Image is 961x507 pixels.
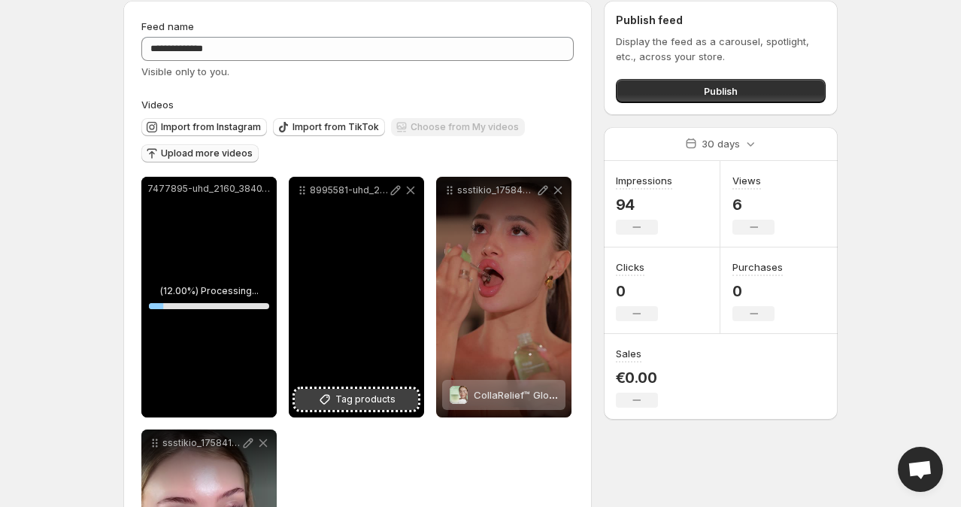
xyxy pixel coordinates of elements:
div: ssstikio_1758409838775CollaRelief™ Glow PadsCollaRelief™ Glow Pads [436,177,571,417]
h3: Views [732,173,761,188]
p: 8995581-uhd_2160_3840_25fps [310,184,388,196]
span: CollaRelief™ Glow Pads [474,389,584,401]
p: 30 days [702,136,740,151]
span: Videos [141,99,174,111]
span: Visible only to you. [141,65,229,77]
p: 7477895-uhd_2160_3840_24fps [147,183,271,195]
span: Feed name [141,20,194,32]
button: Import from TikTok [273,118,385,136]
h3: Sales [616,346,641,361]
p: 6 [732,196,775,214]
span: Import from Instagram [161,121,261,133]
span: Publish [704,83,738,99]
h3: Clicks [616,260,644,275]
span: Tag products [335,392,396,407]
button: Tag products [295,389,418,410]
img: CollaRelief™ Glow Pads [450,386,468,404]
div: 7477895-uhd_2160_3840_24fps(12.00%) Processing...12% [141,177,277,417]
button: Upload more videos [141,144,259,162]
h3: Purchases [732,260,783,275]
div: Open chat [898,447,943,492]
button: Import from Instagram [141,118,267,136]
p: Display the feed as a carousel, spotlight, etc., across your store. [616,34,826,64]
p: 94 [616,196,672,214]
span: Import from TikTok [293,121,379,133]
p: €0.00 [616,369,658,387]
p: ssstikio_1758413664000 [162,437,241,449]
h3: Impressions [616,173,672,188]
button: Publish [616,79,826,103]
p: ssstikio_1758409838775 [457,184,535,196]
h2: Publish feed [616,13,826,28]
p: 0 [616,282,658,300]
p: 0 [732,282,783,300]
span: Upload more videos [161,147,253,159]
div: 8995581-uhd_2160_3840_25fpsTag products [289,177,424,417]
